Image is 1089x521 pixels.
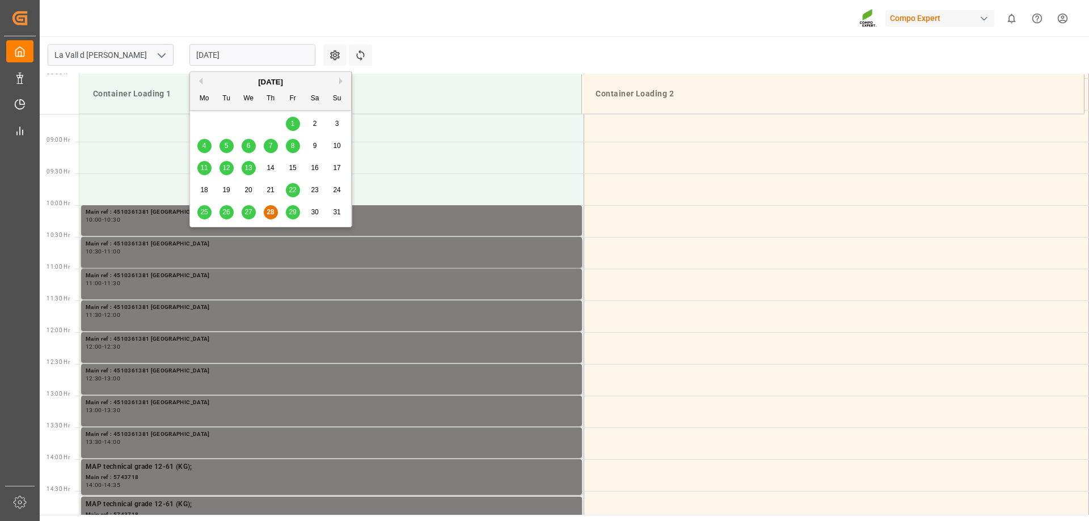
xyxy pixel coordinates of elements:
span: 31 [333,208,340,216]
span: 11 [200,164,208,172]
span: 5 [225,142,229,150]
button: Next Month [339,78,346,84]
span: 6 [247,142,251,150]
span: 13:00 Hr [47,391,70,397]
div: Main ref : 4510361381 [GEOGRAPHIC_DATA] [86,398,577,408]
div: Main ref : 5743718 [86,510,577,520]
span: 14:00 Hr [47,454,70,460]
span: 16 [311,164,318,172]
div: Choose Monday, August 11th, 2025 [197,161,212,175]
div: Choose Sunday, August 3rd, 2025 [330,117,344,131]
div: Choose Tuesday, August 5th, 2025 [220,139,234,153]
img: Screenshot%202023-09-29%20at%2010.02.21.png_1712312052.png [859,9,877,28]
span: 22 [289,186,296,194]
div: Compo Expert [885,10,994,27]
button: Compo Expert [885,7,999,29]
div: Main ref : 4510361381 [GEOGRAPHIC_DATA] [86,239,577,249]
span: 09:00 Hr [47,137,70,143]
span: 29 [289,208,296,216]
button: show 0 new notifications [999,6,1024,31]
span: 12 [222,164,230,172]
span: 12:00 Hr [47,327,70,333]
div: Choose Friday, August 8th, 2025 [286,139,300,153]
div: 11:00 [86,281,102,286]
span: 10:00 Hr [47,200,70,206]
div: Choose Saturday, August 9th, 2025 [308,139,322,153]
div: Main ref : 4510361381 [GEOGRAPHIC_DATA] [86,430,577,439]
div: Choose Sunday, August 31st, 2025 [330,205,344,219]
span: 28 [267,208,274,216]
span: 3 [335,120,339,128]
span: 10 [333,142,340,150]
div: Choose Friday, August 1st, 2025 [286,117,300,131]
div: 13:00 [86,408,102,413]
div: Container Loading 2 [591,83,1075,104]
span: 26 [222,208,230,216]
span: 9 [313,142,317,150]
div: MAP technical grade 12-61 (KG); [86,461,577,473]
div: Choose Sunday, August 10th, 2025 [330,139,344,153]
span: 19 [222,186,230,194]
button: Previous Month [196,78,202,84]
div: Choose Tuesday, August 19th, 2025 [220,183,234,197]
div: 14:00 [104,439,120,444]
div: Fr [286,92,300,106]
div: Choose Wednesday, August 20th, 2025 [242,183,256,197]
div: Choose Wednesday, August 27th, 2025 [242,205,256,219]
div: 11:30 [104,281,120,286]
div: Main ref : 5743718 [86,473,577,482]
div: 14:35 [104,482,120,488]
div: Choose Thursday, August 14th, 2025 [264,161,278,175]
div: - [102,312,104,317]
div: Choose Wednesday, August 13th, 2025 [242,161,256,175]
div: 11:30 [86,312,102,317]
div: 11:00 [104,249,120,254]
span: 30 [311,208,318,216]
div: 10:30 [86,249,102,254]
span: 2 [313,120,317,128]
div: Choose Friday, August 15th, 2025 [286,161,300,175]
div: - [102,249,104,254]
div: Su [330,92,344,106]
div: - [102,376,104,381]
span: 4 [202,142,206,150]
div: [DATE] [190,77,351,88]
div: - [102,408,104,413]
div: Choose Sunday, August 17th, 2025 [330,161,344,175]
div: - [102,482,104,488]
div: Sa [308,92,322,106]
div: Choose Saturday, August 23rd, 2025 [308,183,322,197]
input: DD.MM.YYYY [189,44,315,66]
div: We [242,92,256,106]
div: 12:30 [104,344,120,349]
div: month 2025-08 [193,113,348,223]
span: 09:30 Hr [47,168,70,175]
div: Choose Sunday, August 24th, 2025 [330,183,344,197]
div: Choose Tuesday, August 12th, 2025 [220,161,234,175]
span: 13:30 Hr [47,422,70,429]
div: Container Loading 1 [88,83,572,104]
div: 12:30 [86,376,102,381]
button: open menu [153,46,170,64]
div: Main ref : 4510361381 [GEOGRAPHIC_DATA] [86,271,577,281]
span: 14 [267,164,274,172]
div: Choose Friday, August 22nd, 2025 [286,183,300,197]
div: Choose Saturday, August 16th, 2025 [308,161,322,175]
div: 10:00 [86,217,102,222]
div: MAP technical grade 12-61 (KG); [86,499,577,510]
span: 10:30 Hr [47,232,70,238]
span: 21 [267,186,274,194]
span: 14:30 Hr [47,486,70,492]
div: Choose Friday, August 29th, 2025 [286,205,300,219]
span: 15 [289,164,296,172]
div: Choose Monday, August 25th, 2025 [197,205,212,219]
div: Choose Saturday, August 2nd, 2025 [308,117,322,131]
div: 12:00 [86,344,102,349]
span: 27 [244,208,252,216]
button: Help Center [1024,6,1050,31]
div: Th [264,92,278,106]
span: 11:00 Hr [47,264,70,270]
span: 20 [244,186,252,194]
div: Main ref : 4510361381 [GEOGRAPHIC_DATA] [86,303,577,312]
div: Choose Wednesday, August 6th, 2025 [242,139,256,153]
